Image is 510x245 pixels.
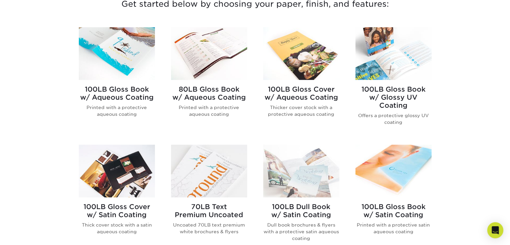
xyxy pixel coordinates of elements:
p: Printed with a protective satin aqueous coating [355,222,432,235]
a: 100LB Gloss Cover<br/>w/ Aqueous Coating Brochures & Flyers 100LB Gloss Coverw/ Aqueous Coating T... [263,27,339,137]
h2: 100LB Gloss Book w/ Glossy UV Coating [355,85,432,109]
h2: 100LB Gloss Book w/ Satin Coating [355,203,432,219]
a: 100LB Gloss Book<br/>w/ Aqueous Coating Brochures & Flyers 100LB Gloss Bookw/ Aqueous Coating Pri... [79,27,155,137]
a: 80LB Gloss Book<br/>w/ Aqueous Coating Brochures & Flyers 80LB Gloss Bookw/ Aqueous Coating Print... [171,27,247,137]
h2: 100LB Gloss Cover w/ Aqueous Coating [263,85,339,101]
a: 100LB Gloss Book<br/>w/ Glossy UV Coating Brochures & Flyers 100LB Gloss Bookw/ Glossy UV Coating... [355,27,432,137]
img: 80LB Gloss Book<br/>w/ Aqueous Coating Brochures & Flyers [171,27,247,80]
img: 100LB Dull Book<br/>w/ Satin Coating Brochures & Flyers [263,145,339,197]
p: Thick cover stock with a satin aqueous coating [79,222,155,235]
h2: 70LB Text Premium Uncoated [171,203,247,219]
h2: 80LB Gloss Book w/ Aqueous Coating [171,85,247,101]
img: 100LB Gloss Book<br/>w/ Satin Coating Brochures & Flyers [355,145,432,197]
h2: 100LB Gloss Cover w/ Satin Coating [79,203,155,219]
p: Uncoated 70LB text premium white brochures & flyers [171,222,247,235]
img: 70LB Text<br/>Premium Uncoated Brochures & Flyers [171,145,247,197]
img: 100LB Gloss Cover<br/>w/ Satin Coating Brochures & Flyers [79,145,155,197]
h2: 100LB Dull Book w/ Satin Coating [263,203,339,219]
p: Thicker cover stock with a protective aqueous coating [263,104,339,118]
div: Open Intercom Messenger [487,222,503,238]
p: Offers a protective glossy UV coating [355,112,432,126]
img: 100LB Gloss Cover<br/>w/ Aqueous Coating Brochures & Flyers [263,27,339,80]
p: Printed with a protective aqueous coating [79,104,155,118]
p: Dull book brochures & flyers with a protective satin aqueous coating [263,222,339,242]
img: 100LB Gloss Book<br/>w/ Glossy UV Coating Brochures & Flyers [355,27,432,80]
h2: 100LB Gloss Book w/ Aqueous Coating [79,85,155,101]
p: Printed with a protective aqueous coating [171,104,247,118]
img: 100LB Gloss Book<br/>w/ Aqueous Coating Brochures & Flyers [79,27,155,80]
